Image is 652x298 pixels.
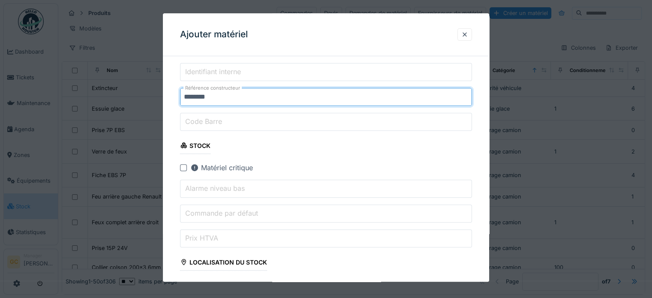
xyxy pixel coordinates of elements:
div: Localisation du stock [180,256,267,271]
h3: Ajouter matériel [180,29,248,40]
label: Alarme niveau bas [183,183,246,193]
label: Code Barre [183,116,224,126]
label: Identifiant interne [183,66,243,77]
div: Matériel critique [190,163,253,173]
label: Prix HTVA [183,233,220,243]
div: Stock [180,139,210,154]
label: Commande par défaut [183,208,260,218]
label: Référence constructeur [183,84,242,92]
